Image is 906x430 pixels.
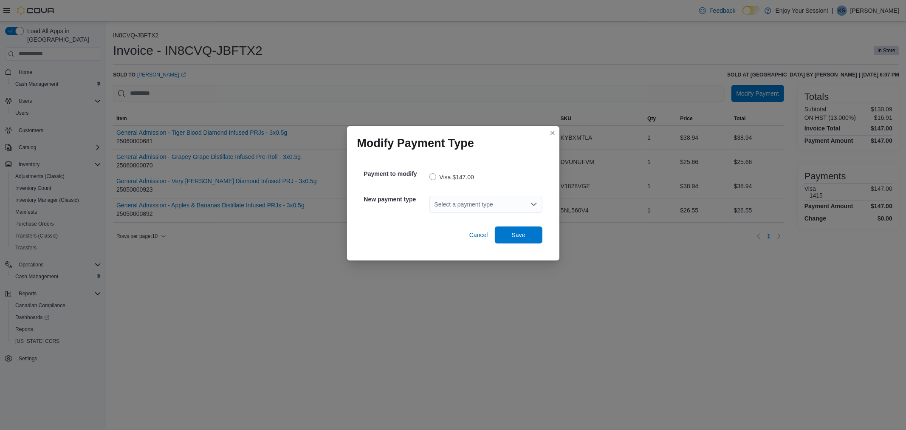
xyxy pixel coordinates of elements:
[357,136,474,150] h1: Modify Payment Type
[548,128,558,138] button: Closes this modal window
[364,165,428,182] h5: Payment to modify
[495,226,542,243] button: Save
[435,199,435,209] input: Accessible screen reader label
[466,226,491,243] button: Cancel
[364,191,428,208] h5: New payment type
[512,231,525,239] span: Save
[469,231,488,239] span: Cancel
[531,201,537,208] button: Open list of options
[429,172,474,182] label: Visa $147.00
